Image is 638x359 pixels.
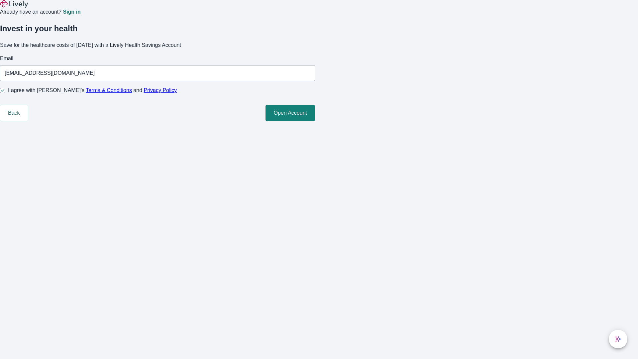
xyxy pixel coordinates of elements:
span: I agree with [PERSON_NAME]’s and [8,86,177,94]
a: Privacy Policy [144,87,177,93]
a: Terms & Conditions [86,87,132,93]
button: chat [609,330,627,348]
a: Sign in [63,9,80,15]
button: Open Account [266,105,315,121]
svg: Lively AI Assistant [615,336,621,342]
